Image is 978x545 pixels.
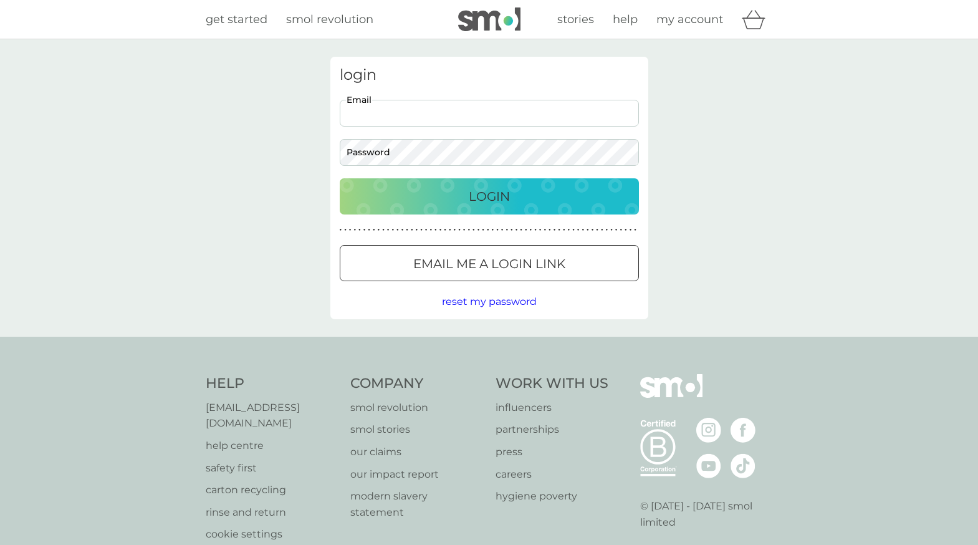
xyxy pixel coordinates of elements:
[444,227,446,233] p: ●
[640,374,702,417] img: smol
[350,488,483,520] a: modern slavery statement
[411,227,413,233] p: ●
[206,482,338,498] a: carton recycling
[610,227,613,233] p: ●
[696,453,721,478] img: visit the smol Youtube page
[572,227,575,233] p: ●
[592,227,594,233] p: ●
[731,418,755,443] img: visit the smol Facebook page
[615,227,618,233] p: ●
[496,444,608,460] a: press
[506,227,508,233] p: ●
[554,227,556,233] p: ●
[363,227,366,233] p: ●
[206,438,338,454] a: help centre
[601,227,603,233] p: ●
[382,227,385,233] p: ●
[344,227,347,233] p: ●
[469,186,510,206] p: Login
[286,12,373,26] span: smol revolution
[340,245,639,281] button: Email me a login link
[511,227,513,233] p: ●
[206,504,338,521] a: rinse and return
[496,227,499,233] p: ●
[640,498,773,530] p: © [DATE] - [DATE] smol limited
[620,227,622,233] p: ●
[429,227,432,233] p: ●
[496,466,608,483] a: careers
[206,460,338,476] a: safety first
[549,227,551,233] p: ●
[358,227,361,233] p: ●
[520,227,522,233] p: ●
[731,453,755,478] img: visit the smol Tiktok page
[472,227,475,233] p: ●
[634,227,636,233] p: ●
[463,227,466,233] p: ●
[577,227,580,233] p: ●
[373,227,375,233] p: ●
[286,11,373,29] a: smol revolution
[696,418,721,443] img: visit the smol Instagram page
[557,11,594,29] a: stories
[368,227,370,233] p: ●
[350,400,483,416] a: smol revolution
[442,296,537,307] span: reset my password
[613,12,638,26] span: help
[425,227,428,233] p: ●
[558,227,560,233] p: ●
[350,466,483,483] a: our impact report
[534,227,537,233] p: ●
[467,227,470,233] p: ●
[742,7,773,32] div: basket
[496,400,608,416] a: influencers
[458,7,520,31] img: smol
[496,422,608,438] a: partnerships
[656,11,723,29] a: my account
[434,227,437,233] p: ●
[492,227,494,233] p: ●
[350,422,483,438] a: smol stories
[613,11,638,29] a: help
[525,227,527,233] p: ●
[442,294,537,310] button: reset my password
[396,227,399,233] p: ●
[206,400,338,432] a: [EMAIL_ADDRESS][DOMAIN_NAME]
[582,227,584,233] p: ●
[206,526,338,543] a: cookie settings
[401,227,404,233] p: ●
[391,227,394,233] p: ●
[349,227,352,233] p: ●
[568,227,570,233] p: ●
[350,444,483,460] a: our claims
[340,227,342,233] p: ●
[340,66,639,84] h3: login
[501,227,504,233] p: ●
[596,227,598,233] p: ●
[487,227,489,233] p: ●
[606,227,608,233] p: ●
[416,227,418,233] p: ●
[206,374,338,393] h4: Help
[563,227,565,233] p: ●
[449,227,451,233] p: ●
[557,12,594,26] span: stories
[515,227,518,233] p: ●
[496,374,608,393] h4: Work With Us
[340,178,639,215] button: Login
[406,227,408,233] p: ●
[206,11,267,29] a: get started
